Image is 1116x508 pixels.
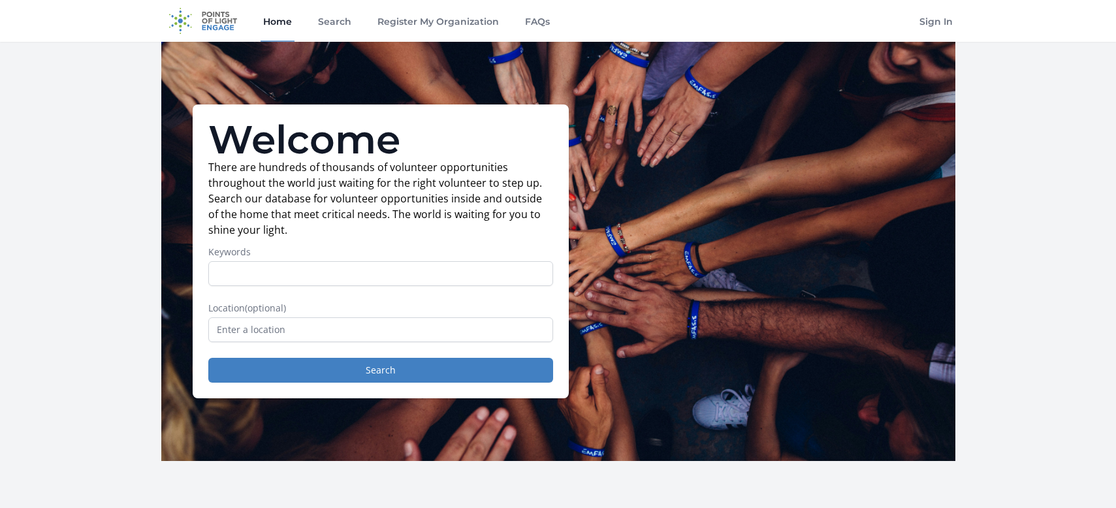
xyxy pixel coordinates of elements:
[208,302,553,315] label: Location
[208,159,553,238] p: There are hundreds of thousands of volunteer opportunities throughout the world just waiting for ...
[208,358,553,383] button: Search
[208,120,553,159] h1: Welcome
[208,246,553,259] label: Keywords
[208,317,553,342] input: Enter a location
[245,302,286,314] span: (optional)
